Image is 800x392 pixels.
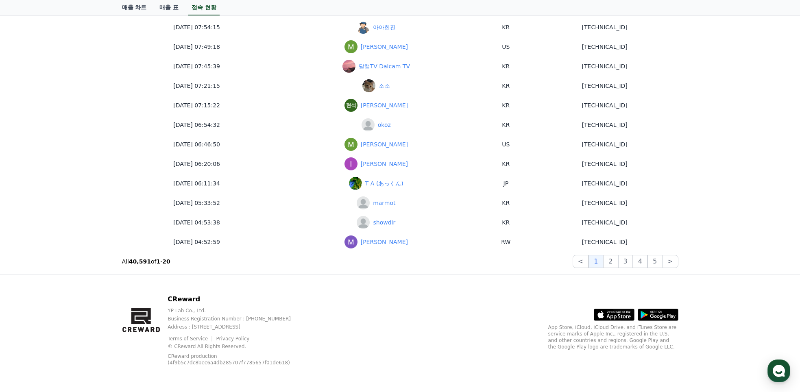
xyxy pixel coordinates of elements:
button: 5 [647,255,662,268]
strong: 20 [162,258,170,265]
span: [DATE] 07:49:18 [125,43,268,51]
span: [DATE] 07:21:15 [125,82,268,90]
p: CReward production (4f9b5c7dc8bec6a4db285707f7785657f01de618) [168,353,298,366]
td: KR [481,213,531,232]
span: 대화 [74,270,84,277]
span: [DATE] 04:53:38 [125,218,268,227]
button: < [573,255,589,268]
p: © CReward All Rights Reserved. [168,343,310,350]
img: 소소 [362,79,375,92]
a: [PERSON_NAME] [361,43,408,51]
td: [TECHNICAL_ID] [531,76,678,96]
a: 설정 [105,258,156,278]
span: [DATE] 07:15:22 [125,101,268,110]
a: 소소 [379,82,390,90]
span: [DATE] 07:45:39 [125,62,268,71]
a: 홈 [2,258,54,278]
td: [TECHNICAL_ID] [531,57,678,76]
img: Mahoro Jado [344,235,357,248]
p: Business Registration Number : [PHONE_NUMBER] [168,316,310,322]
td: [TECHNICAL_ID] [531,17,678,37]
button: > [662,255,678,268]
p: YP Lab Co., Ltd. [168,307,310,314]
span: 홈 [26,270,31,277]
button: 2 [603,255,618,268]
span: 설정 [126,270,135,277]
span: [DATE] 06:54:32 [125,121,268,129]
a: 대화 [54,258,105,278]
img: okoz [362,118,375,131]
td: RW [481,232,531,252]
img: Matsumoto Miki [344,138,357,151]
td: US [481,37,531,57]
td: [TECHNICAL_ID] [531,115,678,135]
td: [TECHNICAL_ID] [531,135,678,154]
a: okoz [378,121,391,129]
a: Terms of Service [168,336,214,342]
a: marmot [373,199,395,207]
button: 1 [589,255,603,268]
img: T A (あっくん) [349,177,362,190]
img: Matsumoto Miki [344,40,357,53]
span: [DATE] 04:52:59 [125,238,268,246]
a: [PERSON_NAME] [361,238,408,246]
td: KR [481,154,531,174]
td: [TECHNICAL_ID] [531,154,678,174]
img: 달캠TV Dalcam TV [342,60,355,73]
strong: 40,591 [129,258,151,265]
a: 달캠TV Dalcam TV [359,62,410,71]
button: 4 [633,255,647,268]
img: loo lee [344,157,357,170]
strong: 1 [156,258,160,265]
td: [TECHNICAL_ID] [531,193,678,213]
img: 성현석 [344,99,357,112]
img: 아아한잔 [357,21,370,34]
td: JP [481,174,531,193]
td: [TECHNICAL_ID] [531,174,678,193]
p: Address : [STREET_ADDRESS] [168,324,310,330]
span: [DATE] 06:46:50 [125,140,268,149]
td: KR [481,57,531,76]
a: [PERSON_NAME] [361,160,408,168]
span: [DATE] 06:11:34 [125,179,268,188]
img: showdir [357,216,370,229]
span: [DATE] 05:33:52 [125,199,268,207]
button: 3 [618,255,633,268]
td: KR [481,96,531,115]
a: T A (あっくん) [365,179,403,188]
a: showdir [373,218,395,227]
p: App Store, iCloud, iCloud Drive, and iTunes Store are service marks of Apple Inc., registered in ... [548,324,678,350]
p: CReward [168,294,310,304]
a: 아아한잔 [373,23,396,32]
a: Privacy Policy [216,336,250,342]
td: KR [481,17,531,37]
a: [PERSON_NAME] [361,140,408,149]
td: [TECHNICAL_ID] [531,213,678,232]
a: [PERSON_NAME] [361,101,408,110]
td: [TECHNICAL_ID] [531,37,678,57]
td: KR [481,193,531,213]
td: US [481,135,531,154]
img: marmot [357,196,370,209]
td: KR [481,115,531,135]
td: [TECHNICAL_ID] [531,232,678,252]
td: [TECHNICAL_ID] [531,96,678,115]
td: KR [481,76,531,96]
p: All of - [122,257,170,266]
span: [DATE] 07:54:15 [125,23,268,32]
span: [DATE] 06:20:06 [125,160,268,168]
